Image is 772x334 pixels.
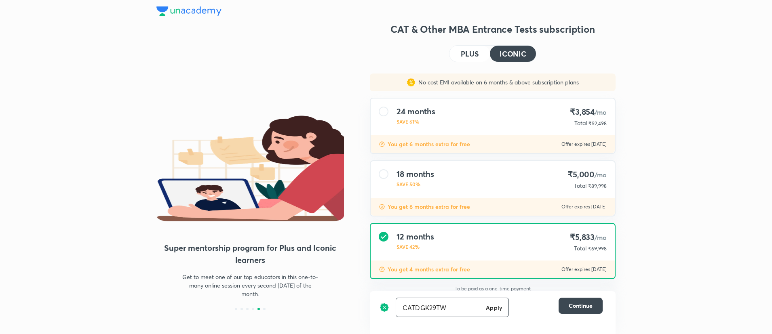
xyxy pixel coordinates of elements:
img: discount [380,298,389,317]
p: Total [574,182,586,190]
h4: ₹3,854 [570,107,607,118]
img: Company Logo [156,6,221,16]
h3: CAT & Other MBA Entrance Tests subscription [370,23,616,36]
h4: ICONIC [500,50,526,57]
button: ICONIC [490,46,536,62]
p: Get to meet one of our top educators in this one-to-many online session every second [DATE] of th... [180,273,321,298]
button: Continue [559,298,603,314]
p: SAVE 50% [397,181,434,188]
span: ₹69,998 [588,246,607,252]
img: discount [379,141,385,147]
h6: Apply [486,303,502,312]
p: Offer expires [DATE] [561,266,607,273]
img: sales discount [407,78,415,86]
img: discount [379,204,385,210]
p: You get 4 months extra for free [388,265,470,273]
p: To be paid as a one-time payment [363,286,622,292]
h4: 12 months [397,232,434,242]
p: Offer expires [DATE] [561,141,607,147]
h4: Super mentorship program for Plus and Iconic learners [156,242,344,266]
p: Total [574,244,586,252]
h4: 18 months [397,169,434,179]
h4: ₹5,833 [570,232,607,243]
p: No cost EMI available on 6 months & above subscription plans [415,78,579,86]
span: /mo [595,108,607,116]
button: PLUS [449,46,490,62]
p: Offer expires [DATE] [561,204,607,210]
h4: 24 months [397,107,435,116]
input: Have a referral code? [396,298,483,317]
h4: PLUS [461,50,479,57]
span: /mo [595,233,607,242]
p: You get 6 months extra for free [388,203,470,211]
span: /mo [595,170,607,179]
span: ₹92,498 [588,120,607,126]
img: discount [379,266,385,273]
img: 1_1_Mentor_Creative_e302d008be.png [156,81,344,221]
span: ₹89,998 [588,183,607,189]
p: SAVE 42% [397,243,434,250]
p: SAVE 61% [397,118,435,125]
span: Continue [569,302,593,310]
p: Total [574,119,587,127]
p: You get 6 months extra for free [388,140,470,148]
h4: ₹5,000 [567,169,607,180]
